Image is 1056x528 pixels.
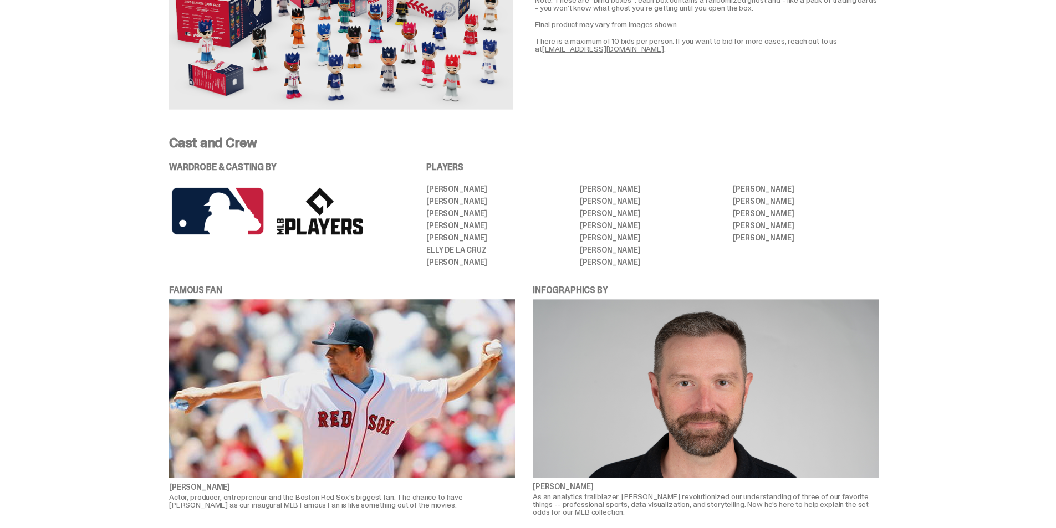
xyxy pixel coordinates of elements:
p: WARDROBE & CASTING BY [169,163,395,172]
img: mark%20wahlberg%20famous%20fan%20img.png [169,299,515,479]
li: [PERSON_NAME] [733,222,879,229]
p: Actor, producer, entrepreneur and the Boston Red Sox's biggest fan. The chance to have [PERSON_NA... [169,493,515,509]
li: [PERSON_NAME] [733,197,879,205]
li: [PERSON_NAME] [426,234,572,242]
li: [PERSON_NAME] [733,209,879,217]
li: [PERSON_NAME] [426,209,572,217]
li: Elly De La Cruz [426,246,572,254]
p: Final product may vary from images shown. [535,20,879,28]
img: kirk%20goldsberry%20image.png [533,299,879,478]
li: [PERSON_NAME] [426,222,572,229]
li: [PERSON_NAME] [580,258,726,266]
p: Cast and Crew [169,136,879,150]
li: [PERSON_NAME] [733,185,879,193]
img: MLB%20logos.png [169,185,363,238]
p: [PERSON_NAME] [169,483,515,491]
li: [PERSON_NAME] [580,234,726,242]
li: [PERSON_NAME] [580,209,726,217]
p: As an analytics trailblazer, [PERSON_NAME] revolutionized our understanding of three of our favor... [533,493,879,516]
li: [PERSON_NAME] [426,197,572,205]
p: [PERSON_NAME] [533,483,879,490]
li: [PERSON_NAME] [580,185,726,193]
p: FAMOUS FAN [169,286,515,295]
li: [PERSON_NAME] [426,185,572,193]
li: [PERSON_NAME] [580,246,726,254]
li: [PERSON_NAME] [580,222,726,229]
p: INFOGRAPHICS BY [533,286,879,295]
p: There is a maximum of 10 bids per person. If you want to bid for more cases, reach out to us at . [535,37,879,53]
li: [PERSON_NAME] [580,197,726,205]
p: PLAYERS [426,163,879,172]
li: [PERSON_NAME] [426,258,572,266]
li: [PERSON_NAME] [733,234,879,242]
a: [EMAIL_ADDRESS][DOMAIN_NAME] [542,44,664,54]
